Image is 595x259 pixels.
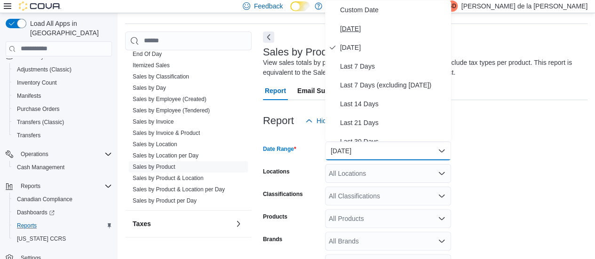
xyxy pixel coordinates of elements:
button: Operations [2,148,116,161]
span: Reports [17,222,37,229]
a: Sales by Invoice [133,118,174,125]
span: Inventory Count [13,77,112,88]
span: [US_STATE] CCRS [17,235,66,243]
span: Adjustments (Classic) [17,66,71,73]
span: Washington CCRS [13,233,112,244]
a: Sales by Invoice & Product [133,130,200,136]
div: Sales [125,48,252,210]
button: Inventory Count [9,76,116,89]
button: [DATE] [325,141,451,160]
button: Taxes [233,218,244,229]
a: Sales by Day [133,85,166,91]
a: Sales by Location [133,141,177,148]
a: Sales by Employee (Tendered) [133,107,210,114]
span: Email Subscription [297,81,357,100]
span: Custom Date [340,4,447,16]
label: Classifications [263,190,303,198]
span: [DATE] [340,23,447,34]
a: Itemized Sales [133,62,170,69]
a: End Of Day [133,51,162,57]
button: [US_STATE] CCRS [9,232,116,245]
span: Reports [13,220,112,231]
span: End Of Day [133,50,162,58]
a: Sales by Product [133,164,175,170]
span: Sales by Invoice & Product [133,129,200,137]
a: Inventory Count [13,77,61,88]
p: [PERSON_NAME] de la [PERSON_NAME] [461,0,587,12]
a: Sales by Classification [133,73,189,80]
span: Last 14 Days [340,98,447,110]
button: Next [263,31,274,43]
div: View sales totals by product for a specified date range. Details include tax types per product. T... [263,58,583,78]
span: Sales by Product & Location [133,174,204,182]
span: Reports [21,182,40,190]
span: Reports [17,181,112,192]
span: Hide Parameters [317,116,366,126]
button: Open list of options [438,170,445,177]
span: Purchase Orders [13,103,112,115]
a: Purchase Orders [13,103,63,115]
button: Taxes [133,219,231,228]
button: Reports [17,181,44,192]
span: Sales by Product [133,163,175,171]
a: Manifests [13,90,45,102]
button: Reports [2,180,116,193]
span: Transfers [13,130,112,141]
label: Brands [263,235,282,243]
button: Transfers (Classic) [9,116,116,129]
button: Cash Management [9,161,116,174]
div: Giuseppe de la Rosa [446,0,458,12]
label: Products [263,213,287,220]
a: Adjustments (Classic) [13,64,75,75]
span: Sales by Employee (Created) [133,95,206,103]
a: Reports [13,220,40,231]
a: Sales by Product & Location per Day [133,186,225,193]
a: Dashboards [9,206,116,219]
a: Sales by Product per Day [133,197,197,204]
a: Sales by Location per Day [133,152,198,159]
span: Last 21 Days [340,117,447,128]
span: [DATE] [340,42,447,53]
a: Dashboards [13,207,58,218]
span: Sales by Day [133,84,166,92]
span: Last 7 Days [340,61,447,72]
span: Manifests [17,92,41,100]
span: Cash Management [17,164,64,171]
span: Canadian Compliance [17,196,72,203]
button: Open list of options [438,192,445,200]
span: Transfers [17,132,40,139]
h3: Report [263,115,294,126]
a: Canadian Compliance [13,194,76,205]
button: Canadian Compliance [9,193,116,206]
button: Operations [17,149,52,160]
div: Select listbox [325,0,451,141]
input: Dark Mode [290,1,310,11]
h3: Taxes [133,219,151,228]
span: Operations [21,150,48,158]
span: Last 30 Days [340,136,447,147]
span: Last 7 Days (excluding [DATE]) [340,79,447,91]
span: Manifests [13,90,112,102]
a: Transfers [13,130,44,141]
a: [US_STATE] CCRS [13,233,70,244]
a: Sales by Employee (Created) [133,96,206,102]
span: Gd [448,0,456,12]
button: Adjustments (Classic) [9,63,116,76]
span: Dashboards [13,207,112,218]
span: Dashboards [17,209,55,216]
label: Locations [263,168,290,175]
button: Transfers [9,129,116,142]
span: Cash Management [13,162,112,173]
a: Sales by Product & Location [133,175,204,181]
span: Operations [17,149,112,160]
button: Manifests [9,89,116,102]
h3: Sales by Product [263,47,341,58]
